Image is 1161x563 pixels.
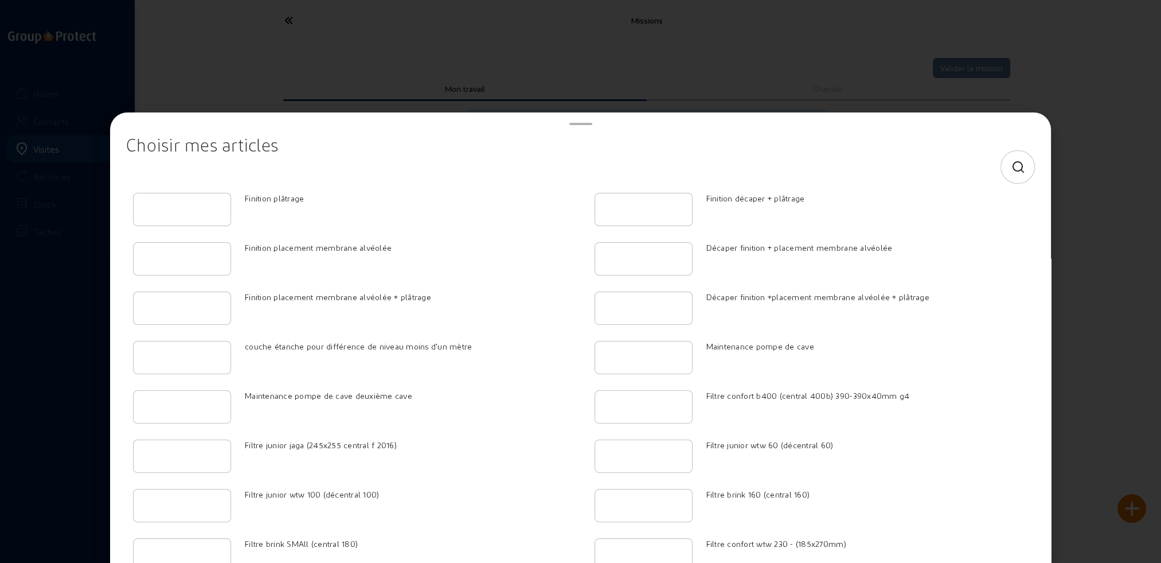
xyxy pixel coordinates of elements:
[245,292,431,302] span: Finition placement membrane alvéolée + plâtrage
[706,341,814,351] span: Maintenance pompe de cave
[245,341,472,351] span: couche étanche pour différence de niveau moins d'un mètre
[706,440,834,450] span: Filtre junior wtw 60 (décentral 60)
[706,490,810,499] span: Filtre brink 160 (central 160)
[245,490,379,499] span: Filtre junior wtw 100 (décentral 100)
[706,391,910,401] span: Filtre confort b400 (central 400b) 390-390x40mm g4
[706,193,805,203] span: Finition décaper + plâtrage
[245,440,397,450] span: Filtre junior jaga (245x255 central f 2016)
[706,539,846,549] span: Filtre confort wtw 230 - (185x270mm)
[706,243,893,253] span: Décaper finition + placement membrane alvéolée
[245,539,358,549] span: Filtre brink SMAll (central 180)
[245,391,412,401] span: Maintenance pompe de cave deuxième cave
[245,243,392,253] span: Finition placement membrane alvéolée
[706,292,929,302] span: Décaper finition +placement membrane alvéolée + plâtrage
[126,139,1035,150] h2: Choisir mes articles
[245,193,304,203] span: Finition plâtrage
